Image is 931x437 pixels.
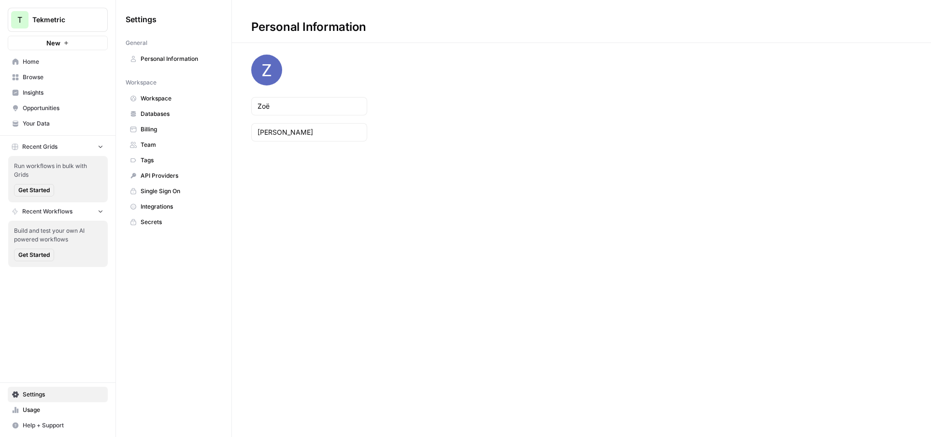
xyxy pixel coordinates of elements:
[141,156,217,165] span: Tags
[23,104,103,113] span: Opportunities
[8,100,108,116] a: Opportunities
[126,51,222,67] a: Personal Information
[126,214,222,230] a: Secrets
[23,88,103,97] span: Insights
[141,125,217,134] span: Billing
[126,153,222,168] a: Tags
[23,119,103,128] span: Your Data
[141,171,217,180] span: API Providers
[14,162,102,179] span: Run workflows in bulk with Grids
[141,141,217,149] span: Team
[8,418,108,433] button: Help + Support
[8,402,108,418] a: Usage
[23,390,103,399] span: Settings
[8,116,108,131] a: Your Data
[8,70,108,85] a: Browse
[8,387,108,402] a: Settings
[141,110,217,118] span: Databases
[14,226,102,244] span: Build and test your own AI powered workflows
[8,204,108,219] button: Recent Workflows
[126,39,147,47] span: General
[8,8,108,32] button: Workspace: Tekmetric
[141,55,217,63] span: Personal Information
[251,55,282,85] img: avatar
[23,406,103,414] span: Usage
[141,94,217,103] span: Workspace
[23,73,103,82] span: Browse
[17,14,22,26] span: T
[126,106,222,122] a: Databases
[126,122,222,137] a: Billing
[141,218,217,226] span: Secrets
[23,57,103,66] span: Home
[18,251,50,259] span: Get Started
[14,249,54,261] button: Get Started
[23,421,103,430] span: Help + Support
[18,186,50,195] span: Get Started
[8,85,108,100] a: Insights
[126,183,222,199] a: Single Sign On
[8,140,108,154] button: Recent Grids
[22,207,72,216] span: Recent Workflows
[8,54,108,70] a: Home
[126,78,157,87] span: Workspace
[22,142,57,151] span: Recent Grids
[126,199,222,214] a: Integrations
[126,168,222,183] a: API Providers
[14,184,54,197] button: Get Started
[8,36,108,50] button: New
[141,187,217,196] span: Single Sign On
[126,91,222,106] a: Workspace
[232,19,386,35] div: Personal Information
[126,14,157,25] span: Settings
[141,202,217,211] span: Integrations
[32,15,91,25] span: Tekmetric
[46,38,60,48] span: New
[126,137,222,153] a: Team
